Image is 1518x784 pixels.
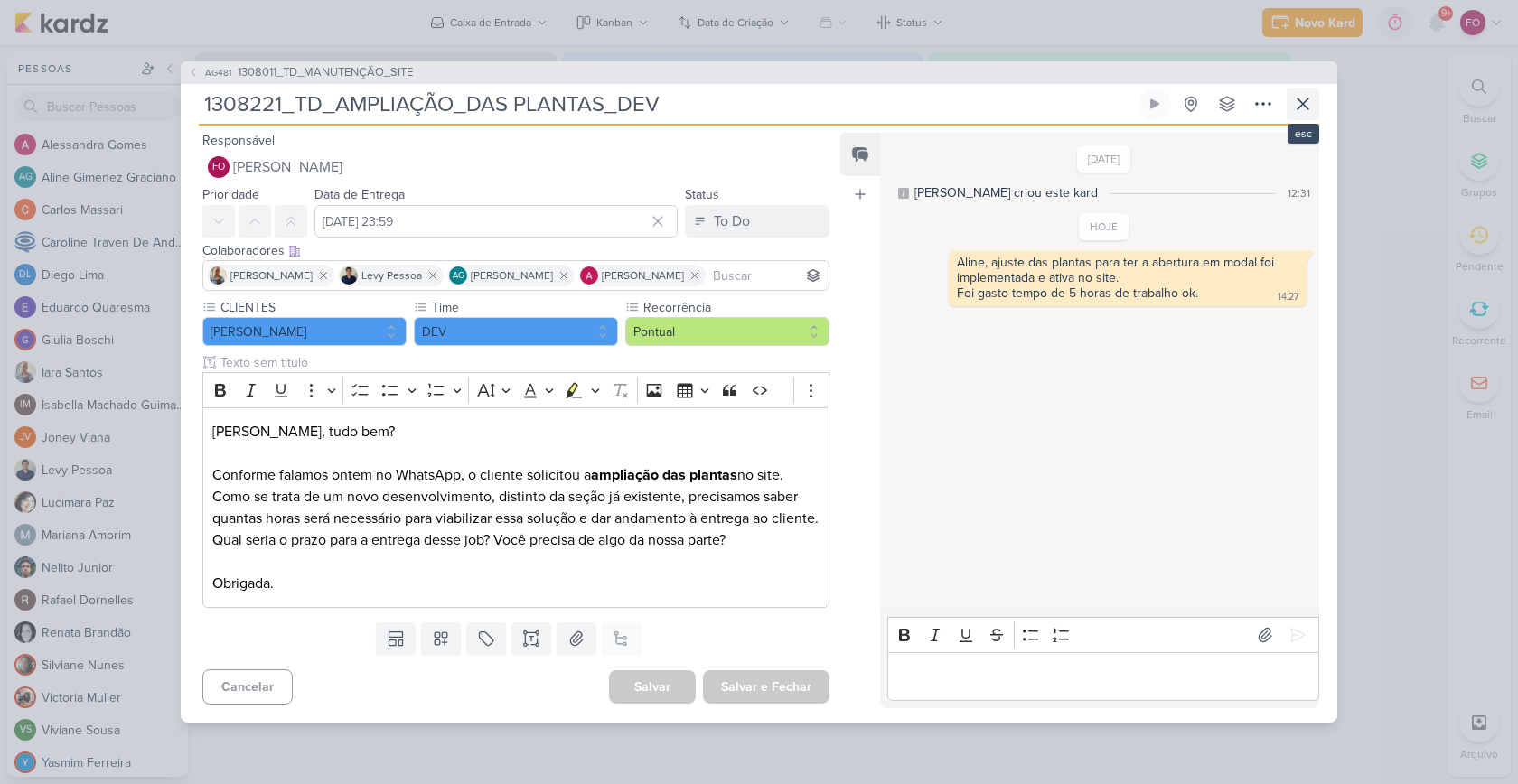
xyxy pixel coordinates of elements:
[219,298,407,317] label: CLIENTES
[1148,97,1162,111] div: Ligar relógio
[202,133,275,148] label: Responsável
[957,285,1198,301] div: Foi gasto tempo de 5 horas de trabalho ok.
[230,267,313,284] span: [PERSON_NAME]
[212,421,820,464] p: [PERSON_NAME], tudo bem?
[1288,185,1310,201] div: 12:31
[1288,124,1319,144] div: esc
[361,267,422,284] span: Levy Pessoa
[188,64,413,82] button: AG481 1308011_TD_MANUTENÇÃO_SITE
[449,266,467,285] div: Aline Gimenez Graciano
[625,317,829,346] button: Pontual
[414,317,618,346] button: DEV
[685,205,829,238] button: To Do
[642,298,829,317] label: Recorrência
[602,267,684,284] span: [PERSON_NAME]
[709,265,825,286] input: Buscar
[202,372,829,407] div: Editor toolbar
[238,64,413,82] span: 1308011_TD_MANUTENÇÃO_SITE
[314,205,678,238] input: Select a date
[202,187,259,202] label: Prioridade
[217,353,829,372] input: Texto sem título
[340,266,358,285] img: Levy Pessoa
[580,266,598,285] img: Alessandra Gomes
[212,464,820,573] p: Conforme falamos ontem no WhatsApp, o cliente solicitou a no site. Como se trata de um novo desen...
[591,466,737,484] strong: ampliação das plantas
[202,669,293,705] button: Cancelar
[202,66,234,79] span: AG481
[471,267,553,284] span: [PERSON_NAME]
[914,183,1098,202] div: [PERSON_NAME] criou este kard
[1278,290,1299,304] div: 14:27
[887,617,1319,652] div: Editor toolbar
[202,317,407,346] button: [PERSON_NAME]
[208,156,230,178] div: Fabio Oliveira
[212,573,820,594] p: Obrigada.
[685,187,719,202] label: Status
[314,187,405,202] label: Data de Entrega
[202,407,829,609] div: Editor editing area: main
[714,210,750,232] div: To Do
[212,163,225,173] p: FO
[202,151,829,183] button: FO [PERSON_NAME]
[887,652,1319,702] div: Editor editing area: main
[453,272,464,281] p: AG
[430,298,618,317] label: Time
[209,266,227,285] img: Iara Santos
[199,88,1135,120] input: Kard Sem Título
[233,156,342,178] span: [PERSON_NAME]
[957,255,1298,285] div: Aline, ajuste das plantas para ter a abertura em modal foi implementada e ativa no site.
[202,241,829,260] div: Colaboradores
